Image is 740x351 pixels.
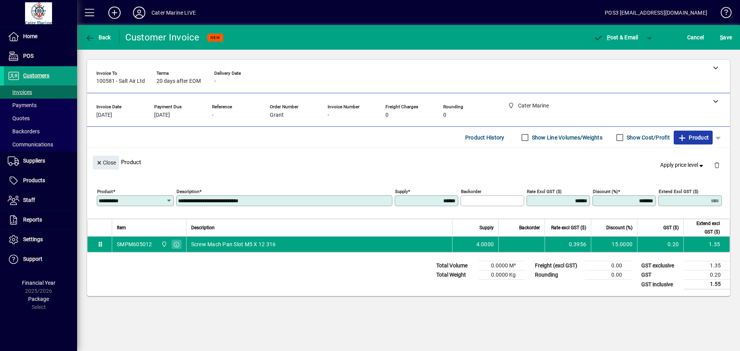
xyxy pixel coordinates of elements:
div: POS3 [EMAIL_ADDRESS][DOMAIN_NAME] [605,7,707,19]
td: Freight (excl GST) [531,261,585,270]
span: Description [191,223,215,232]
button: Back [83,30,113,44]
button: Delete [708,156,726,174]
span: Extend excl GST ($) [688,219,720,236]
a: Suppliers [4,151,77,171]
span: Item [117,223,126,232]
span: Apply price level [660,161,705,169]
span: ost & Email [594,34,638,40]
mat-label: Product [97,189,113,194]
span: Grant [270,112,284,118]
a: Payments [4,99,77,112]
div: Customer Invoice [125,31,200,44]
td: 1.35 [683,237,730,252]
div: 0.3956 [550,240,586,248]
td: GST [637,270,684,280]
span: Payments [8,102,37,108]
mat-label: Description [177,189,199,194]
mat-label: Extend excl GST ($) [659,189,698,194]
button: Post & Email [590,30,642,44]
div: Cater Marine LIVE [151,7,196,19]
span: Cater Marine [159,240,168,249]
span: 0 [385,112,388,118]
span: GST ($) [663,223,679,232]
span: Settings [23,236,43,242]
td: 0.0000 M³ [479,261,525,270]
span: 0 [443,112,446,118]
mat-label: Discount (%) [593,189,618,194]
span: Reports [23,217,42,223]
span: [DATE] [154,112,170,118]
span: ave [720,31,732,44]
span: - [212,112,214,118]
div: Product [87,148,730,176]
button: Product [674,131,713,144]
td: 15.0000 [591,237,637,252]
span: Product History [465,131,505,144]
a: Quotes [4,112,77,125]
td: 0.00 [585,270,631,280]
span: Communications [8,141,53,148]
a: Home [4,27,77,46]
button: Product History [462,131,508,144]
td: 0.00 [585,261,631,270]
button: Cancel [685,30,706,44]
button: Apply price level [657,158,708,172]
button: Profile [127,6,151,20]
span: Customers [23,72,49,79]
mat-label: Backorder [461,189,481,194]
span: Package [28,296,49,302]
span: - [328,112,329,118]
span: Discount (%) [606,223,632,232]
span: Support [23,256,42,262]
a: Reports [4,210,77,230]
td: 1.35 [684,261,730,270]
td: Total Weight [432,270,479,280]
span: Financial Year [22,280,55,286]
a: Invoices [4,86,77,99]
app-page-header-button: Back [77,30,119,44]
a: POS [4,47,77,66]
app-page-header-button: Close [91,159,121,166]
span: Cancel [687,31,704,44]
span: 100581 - Salt Air Ltd [96,78,145,84]
button: Add [102,6,127,20]
span: Screw Mach Pan Slot M5 X 12 316 [191,240,276,248]
mat-label: Supply [395,189,408,194]
span: Products [23,177,45,183]
td: GST inclusive [637,280,684,289]
span: Rate excl GST ($) [551,223,586,232]
div: SMPM605012 [117,240,152,248]
button: Save [718,30,734,44]
span: 4.0000 [476,240,494,248]
span: Invoices [8,89,32,95]
label: Show Line Volumes/Weights [530,134,602,141]
span: NEW [210,35,220,40]
td: 0.20 [684,270,730,280]
span: Staff [23,197,35,203]
span: Backorders [8,128,40,134]
span: Suppliers [23,158,45,164]
span: POS [23,53,34,59]
span: Quotes [8,115,30,121]
app-page-header-button: Delete [708,161,726,168]
span: [DATE] [96,112,112,118]
span: - [214,78,216,84]
td: 1.55 [684,280,730,289]
a: Backorders [4,125,77,138]
span: Backorder [519,223,540,232]
label: Show Cost/Profit [625,134,670,141]
td: GST exclusive [637,261,684,270]
span: S [720,34,723,40]
a: Knowledge Base [715,2,730,27]
td: 0.20 [637,237,683,252]
td: Total Volume [432,261,479,270]
a: Settings [4,230,77,249]
span: Home [23,33,37,39]
span: P [607,34,610,40]
a: Products [4,171,77,190]
button: Close [93,156,119,170]
a: Communications [4,138,77,151]
span: 20 days after EOM [156,78,201,84]
span: Supply [479,223,494,232]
